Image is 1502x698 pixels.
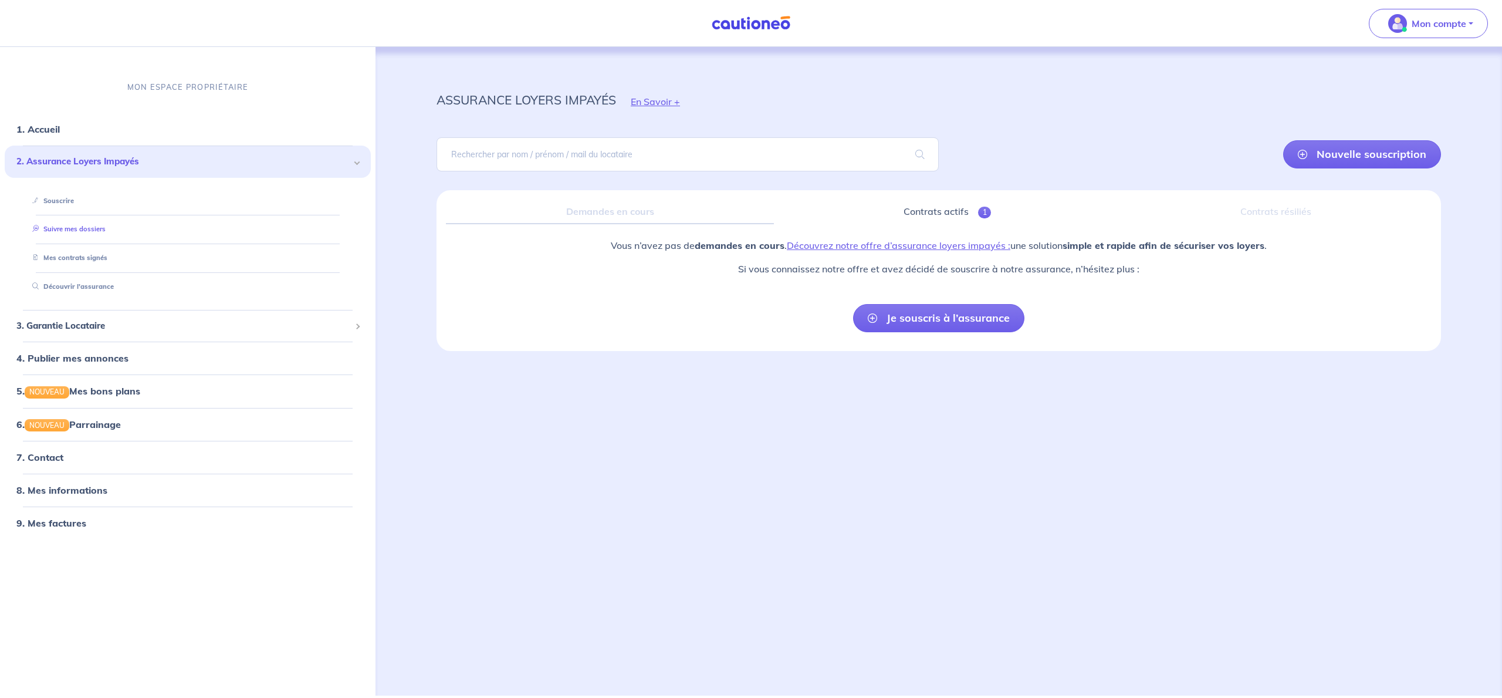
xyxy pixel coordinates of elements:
div: 5.NOUVEAUMes bons plans [5,379,371,403]
div: Mes contrats signés [19,248,357,268]
a: Découvrez notre offre d’assurance loyers impayés : [787,240,1010,251]
div: Souscrire [19,191,357,211]
div: 3. Garantie Locataire [5,315,371,338]
p: assurance loyers impayés [437,89,616,110]
input: Rechercher par nom / prénom / mail du locataire [437,137,939,171]
a: 6.NOUVEAUParrainage [16,418,121,430]
div: 7. Contact [5,446,371,469]
strong: demandes en cours [695,240,784,251]
a: Contrats actifs1 [783,200,1111,224]
span: 2. Assurance Loyers Impayés [16,155,350,168]
a: Mes contrats signés [28,254,107,262]
a: 4. Publier mes annonces [16,352,128,364]
div: 8. Mes informations [5,478,371,502]
div: Découvrir l'assurance [19,277,357,296]
a: 7. Contact [16,451,63,463]
button: En Savoir + [616,85,695,119]
button: illu_account_valid_menu.svgMon compte [1369,9,1488,38]
img: Cautioneo [707,16,795,31]
div: 2. Assurance Loyers Impayés [5,146,371,178]
span: 3. Garantie Locataire [16,319,350,333]
p: Si vous connaissez notre offre et avez décidé de souscrire à notre assurance, n’hésitez plus : [611,262,1267,276]
div: 1. Accueil [5,117,371,141]
a: Nouvelle souscription [1283,140,1441,168]
a: Je souscris à l’assurance [853,304,1024,332]
p: Mon compte [1412,16,1466,31]
a: 5.NOUVEAUMes bons plans [16,385,140,397]
a: 1. Accueil [16,123,60,135]
span: 1 [978,207,992,218]
a: 8. Mes informations [16,484,107,496]
a: Souscrire [28,197,74,205]
strong: simple et rapide afin de sécuriser vos loyers [1063,240,1264,251]
a: 9. Mes factures [16,517,86,529]
div: 4. Publier mes annonces [5,346,371,370]
a: Suivre mes dossiers [28,225,106,233]
a: Découvrir l'assurance [28,282,114,291]
p: Vous n’avez pas de . une solution . [611,238,1267,252]
div: 6.NOUVEAUParrainage [5,412,371,436]
div: 9. Mes factures [5,511,371,535]
span: search [901,138,939,171]
img: illu_account_valid_menu.svg [1388,14,1407,33]
p: MON ESPACE PROPRIÉTAIRE [127,82,248,93]
div: Suivre mes dossiers [19,220,357,239]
